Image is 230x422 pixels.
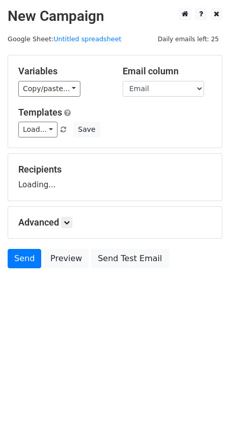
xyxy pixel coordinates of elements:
[123,66,212,77] h5: Email column
[154,34,222,45] span: Daily emails left: 25
[18,217,212,228] h5: Advanced
[8,8,222,25] h2: New Campaign
[73,122,100,137] button: Save
[18,66,107,77] h5: Variables
[18,81,80,97] a: Copy/paste...
[53,35,121,43] a: Untitled spreadsheet
[8,35,122,43] small: Google Sheet:
[91,249,168,268] a: Send Test Email
[18,122,57,137] a: Load...
[44,249,89,268] a: Preview
[18,107,62,118] a: Templates
[8,249,41,268] a: Send
[18,164,212,190] div: Loading...
[18,164,212,175] h5: Recipients
[154,35,222,43] a: Daily emails left: 25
